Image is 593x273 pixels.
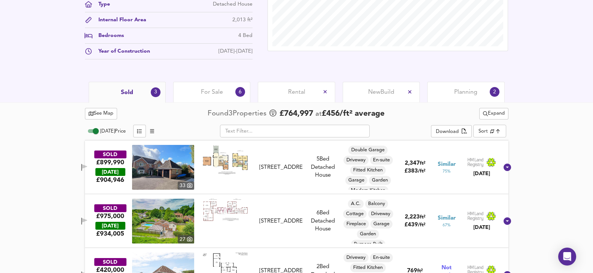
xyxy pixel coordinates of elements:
img: Land Registry [467,211,496,221]
span: £ 439 [404,222,425,228]
div: [DATE]-[DATE] [218,47,253,55]
span: / ft² [418,223,425,227]
span: [DATE] Price [100,129,126,134]
div: Driveway [343,156,369,165]
div: SOLD [94,151,126,158]
span: Garden [357,231,379,238]
div: Driveway [368,210,393,218]
div: Found 3 Propert ies [208,109,268,119]
span: £ 934,005 [96,230,124,238]
span: 67 % [443,222,450,228]
span: Fitted Kitchen [350,264,386,271]
div: SOLD£975,000 [DATE]£934,005property thumbnail 27 Floorplan[STREET_ADDRESS]6Bed Detached HouseA.C.... [85,194,508,248]
span: £ 764,997 [279,108,313,120]
div: [STREET_ADDRESS] [259,217,303,225]
span: Planning [454,88,477,96]
span: Cottage [343,211,367,217]
img: property thumbnail [132,199,194,243]
div: Fitted Kitchen [350,166,386,175]
div: Fitted Kitchen [350,263,386,272]
div: Driveway [343,253,369,262]
div: [DATE] [467,170,496,177]
span: ft² [420,161,425,166]
span: Fitted Kitchen [350,167,386,174]
div: 6 [235,87,245,97]
div: Garage [370,220,392,229]
button: Download [431,125,472,138]
svg: Show Details [503,217,512,226]
div: SOLD [94,204,126,212]
img: Land Registry [467,158,496,167]
div: [DATE] [95,168,125,176]
div: Sort [473,125,506,137]
span: Rental [288,88,305,96]
span: See Map [89,109,114,118]
span: Driveway [368,211,393,217]
span: 2,347 [405,161,420,166]
div: 6 Bed Detached House [306,209,340,233]
div: Type [92,0,110,8]
input: Text Filter... [220,125,370,137]
span: Similar [438,214,456,222]
span: En-suite [370,157,393,164]
div: [DATE] [95,222,125,230]
span: A.C. [348,201,364,207]
div: SOLD£899,990 [DATE]£904,946property thumbnail 33 Floorplan[STREET_ADDRESS]5Bed Detached HouseDoub... [85,140,508,194]
span: Similar [438,161,456,168]
div: [STREET_ADDRESS] [259,164,303,171]
div: £975,000 [96,212,124,220]
span: 75 % [443,168,450,174]
svg: Show Details [503,163,512,172]
img: Floorplan [203,145,248,174]
div: Garden [357,230,379,239]
span: Sold [121,89,133,97]
div: 2,013 ft² [232,16,253,24]
span: Garage [370,221,392,227]
div: Bedrooms [92,32,124,40]
div: 33 [178,182,194,190]
div: 27 [178,235,194,243]
div: Modern Kitchen [348,186,388,195]
span: £ 383 [404,168,425,174]
div: 4 Bed [238,32,253,40]
div: SOLD [94,258,126,266]
span: £ 456 / ft² average [322,110,385,118]
div: Garage [345,176,367,185]
div: Detached House [213,0,253,8]
div: Open Intercom Messenger [558,248,576,266]
span: Expand [483,109,505,118]
div: A.C. [348,199,364,208]
span: / ft² [418,169,425,174]
span: Fireplace [343,221,369,227]
div: En-suite [370,253,393,262]
div: 3 [151,87,161,97]
span: ft² [420,215,425,220]
span: Driveway [343,254,369,261]
div: En-suite [370,156,393,165]
div: 201 Swanwick Lane, SO31 7GY [256,164,306,171]
span: Garage [345,177,367,184]
span: New Build [368,88,394,96]
img: Floorplan [203,199,248,221]
div: Download [436,128,459,136]
a: property thumbnail 33 [132,145,194,190]
img: property thumbnail [132,145,194,190]
span: 2,223 [405,214,420,220]
span: £ 904,946 [96,176,124,184]
div: Purpose Built [351,240,385,249]
div: £899,990 [96,158,124,167]
div: split button [479,108,508,120]
div: Sort [479,128,488,135]
span: For Sale [201,88,223,96]
div: Internal Floor Area [92,16,146,24]
div: 5 Bed Detached House [306,155,340,179]
div: Balcony [365,199,388,208]
span: Double Garage [348,147,388,153]
button: Expand [479,108,508,120]
span: Purpose Built [351,241,385,248]
div: 2 [489,87,499,97]
span: Modern Kitchen [348,187,388,194]
div: Garden [369,176,391,185]
span: at [315,111,322,118]
span: En-suite [370,254,393,261]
